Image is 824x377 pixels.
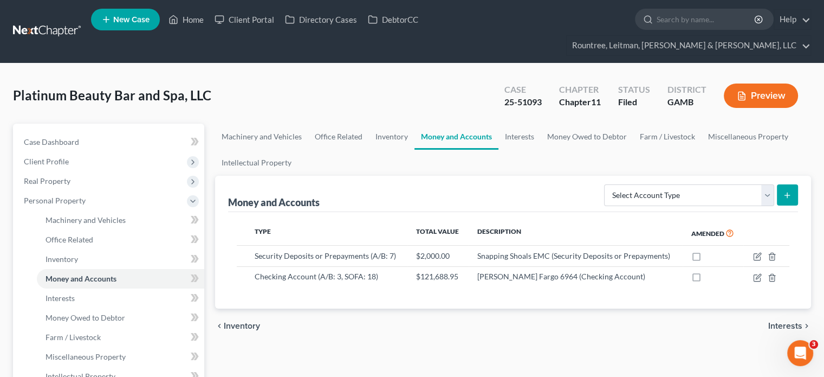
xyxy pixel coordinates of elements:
span: Snapping Shoals EMC (Security Deposits or Prepayments) [477,251,670,260]
span: Case Dashboard [24,137,79,146]
a: Rountree, Leitman, [PERSON_NAME] & [PERSON_NAME], LLC [567,36,810,55]
a: Farm / Livestock [37,328,204,347]
a: Interests [37,289,204,308]
span: Inventory [46,254,78,264]
a: Machinery and Vehicles [37,210,204,230]
div: Filed [618,96,650,108]
div: Chapter [559,84,601,96]
span: 3 [809,340,818,349]
button: chevron_left Inventory [215,322,260,330]
span: Security Deposits or Prepayments (A/B: 7) [255,251,396,260]
a: Money and Accounts [37,269,204,289]
a: Farm / Livestock [633,124,702,150]
span: Interests [46,293,75,303]
div: District [667,84,706,96]
a: DebtorCC [362,10,424,29]
span: Personal Property [24,196,86,205]
iframe: Intercom live chat [787,340,813,366]
div: Status [618,84,650,96]
span: Amended [691,229,724,238]
i: chevron_right [802,322,811,330]
span: Real Property [24,176,70,186]
span: $2,000.00 [416,251,450,260]
div: Money and Accounts [228,196,320,209]
span: Office Related [46,235,93,244]
span: $121,688.95 [416,272,458,281]
span: Client Profile [24,157,69,166]
button: Interests chevron_right [768,322,811,330]
a: Case Dashboard [15,132,204,152]
a: Help [774,10,810,29]
span: Total Value [416,227,459,235]
a: Client Portal [209,10,280,29]
i: chevron_left [215,322,224,330]
span: Miscellaneous Property [46,352,126,361]
a: Money Owed to Debtor [541,124,633,150]
a: Inventory [37,250,204,269]
span: Type [255,227,271,235]
a: Intellectual Property [215,150,298,176]
button: Preview [724,84,798,108]
div: 25-51093 [504,96,542,108]
span: Platinum Beauty Bar and Spa, LLC [13,87,211,103]
input: Search by name... [657,9,756,29]
span: Inventory [224,322,260,330]
a: Inventory [369,124,414,150]
a: Money and Accounts [414,124,498,150]
div: Chapter [559,96,601,108]
div: GAMB [667,96,706,108]
span: Money Owed to Debtor [46,313,125,322]
span: 11 [591,97,601,107]
a: Office Related [37,230,204,250]
span: Checking Account (A/B: 3, SOFA: 18) [255,272,378,281]
span: [PERSON_NAME] Fargo 6964 (Checking Account) [477,272,645,281]
a: Miscellaneous Property [37,347,204,367]
a: Directory Cases [280,10,362,29]
span: Money and Accounts [46,274,116,283]
div: Case [504,84,542,96]
span: Farm / Livestock [46,333,101,342]
span: Description [477,227,521,235]
a: Office Related [308,124,369,150]
a: Miscellaneous Property [702,124,795,150]
span: New Case [113,16,150,24]
a: Money Owed to Debtor [37,308,204,328]
span: Interests [768,322,802,330]
a: Interests [498,124,541,150]
a: Home [163,10,209,29]
span: Machinery and Vehicles [46,215,126,225]
a: Machinery and Vehicles [215,124,308,150]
